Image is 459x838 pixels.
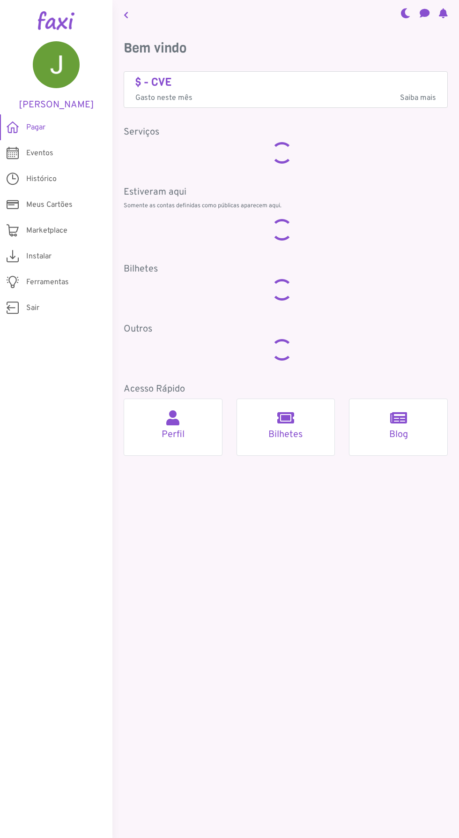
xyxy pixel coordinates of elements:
span: Pagar [26,122,45,133]
span: Histórico [26,174,57,185]
h5: Perfil [135,429,211,440]
span: Eventos [26,148,53,159]
a: [PERSON_NAME] [14,41,98,111]
span: Meus Cartões [26,199,73,211]
h5: Bilhetes [124,264,448,275]
p: Gasto neste mês [135,92,436,104]
h5: Bilhetes [248,429,324,440]
span: Saiba mais [400,92,436,104]
p: Somente as contas definidas como públicas aparecem aqui. [124,202,448,211]
h5: Blog [361,429,436,440]
h5: Serviços [124,127,448,138]
a: Bilhetes [237,399,335,456]
a: Blog [349,399,448,456]
a: $ - CVE Gasto neste mêsSaiba mais [135,75,436,104]
span: Marketplace [26,225,67,236]
h4: $ - CVE [135,75,436,89]
span: Sair [26,302,39,314]
h5: Acesso Rápido [124,384,448,395]
a: Perfil [124,399,222,456]
span: Instalar [26,251,52,262]
h3: Bem vindo [124,40,448,56]
h5: Outros [124,324,448,335]
h5: [PERSON_NAME] [14,99,98,111]
h5: Estiveram aqui [124,187,448,198]
span: Ferramentas [26,277,69,288]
